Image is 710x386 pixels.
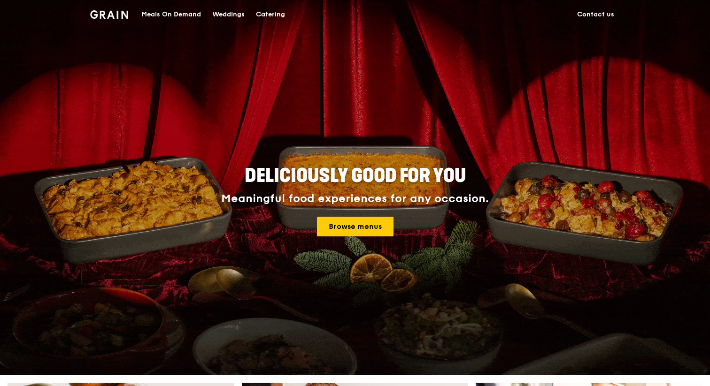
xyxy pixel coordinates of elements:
img: Grain [90,10,128,19]
a: Browse menus [317,217,394,236]
div: Meaningful food experiences for any occasion. [186,192,524,205]
div: Weddings [212,0,245,29]
div: Catering [256,0,285,29]
a: Weddings [207,0,250,29]
span: Deliciously good for you [245,165,466,187]
div: Meals On Demand [141,0,201,29]
a: Catering [250,0,291,29]
a: Contact us [571,0,620,29]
